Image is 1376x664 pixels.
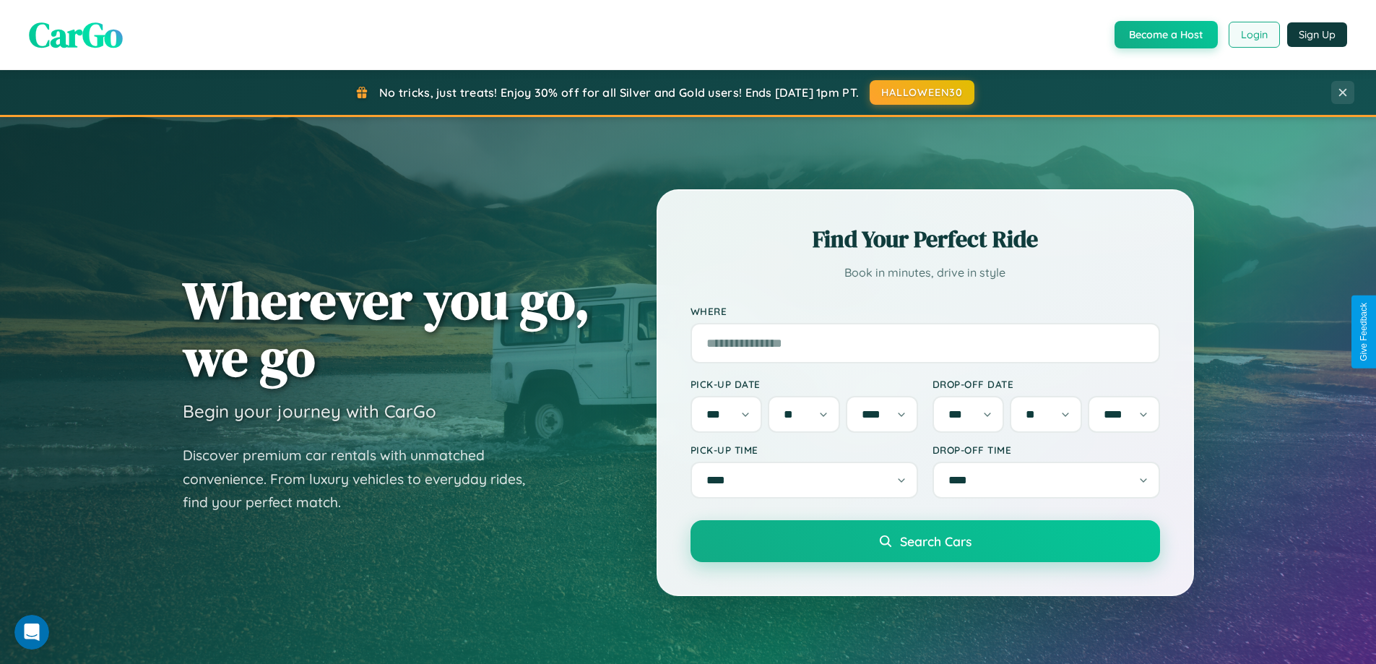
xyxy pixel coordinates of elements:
[933,444,1160,456] label: Drop-off Time
[691,223,1160,255] h2: Find Your Perfect Ride
[14,615,49,650] iframe: Intercom live chat
[691,520,1160,562] button: Search Cars
[1229,22,1280,48] button: Login
[870,80,974,105] button: HALLOWEEN30
[379,85,859,100] span: No tricks, just treats! Enjoy 30% off for all Silver and Gold users! Ends [DATE] 1pm PT.
[691,262,1160,283] p: Book in minutes, drive in style
[183,444,544,514] p: Discover premium car rentals with unmatched convenience. From luxury vehicles to everyday rides, ...
[183,400,436,422] h3: Begin your journey with CarGo
[183,272,590,386] h1: Wherever you go, we go
[691,305,1160,317] label: Where
[1359,303,1369,361] div: Give Feedback
[1115,21,1218,48] button: Become a Host
[933,378,1160,390] label: Drop-off Date
[691,378,918,390] label: Pick-up Date
[1287,22,1347,47] button: Sign Up
[900,533,972,549] span: Search Cars
[29,11,123,59] span: CarGo
[691,444,918,456] label: Pick-up Time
